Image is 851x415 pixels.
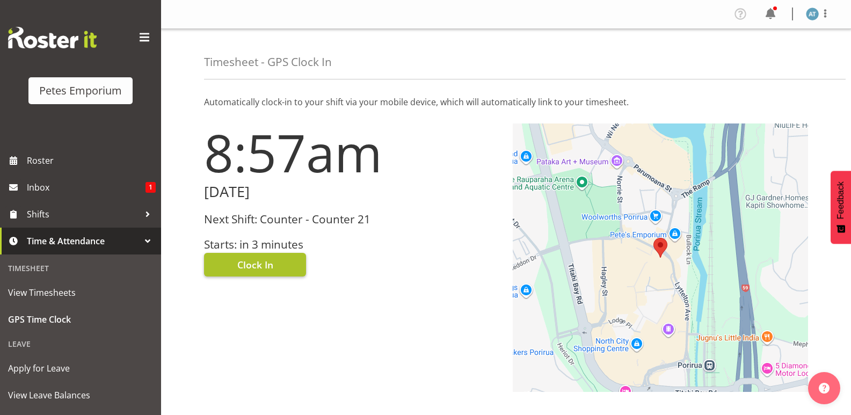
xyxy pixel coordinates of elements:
[204,123,500,181] h1: 8:57am
[237,258,273,272] span: Clock In
[831,171,851,244] button: Feedback - Show survey
[819,383,830,394] img: help-xxl-2.png
[806,8,819,20] img: alex-micheal-taniwha5364.jpg
[3,355,158,382] a: Apply for Leave
[27,152,156,169] span: Roster
[204,213,500,225] h3: Next Shift: Counter - Counter 21
[27,179,146,195] span: Inbox
[836,181,846,219] span: Feedback
[27,233,140,249] span: Time & Attendance
[204,96,808,108] p: Automatically clock-in to your shift via your mobile device, which will automatically link to you...
[204,238,500,251] h3: Starts: in 3 minutes
[27,206,140,222] span: Shifts
[8,285,153,301] span: View Timesheets
[3,306,158,333] a: GPS Time Clock
[8,360,153,376] span: Apply for Leave
[3,382,158,409] a: View Leave Balances
[8,27,97,48] img: Rosterit website logo
[204,253,306,276] button: Clock In
[39,83,122,99] div: Petes Emporium
[3,257,158,279] div: Timesheet
[204,184,500,200] h2: [DATE]
[3,279,158,306] a: View Timesheets
[204,56,332,68] h4: Timesheet - GPS Clock In
[146,182,156,193] span: 1
[8,311,153,327] span: GPS Time Clock
[3,333,158,355] div: Leave
[8,387,153,403] span: View Leave Balances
